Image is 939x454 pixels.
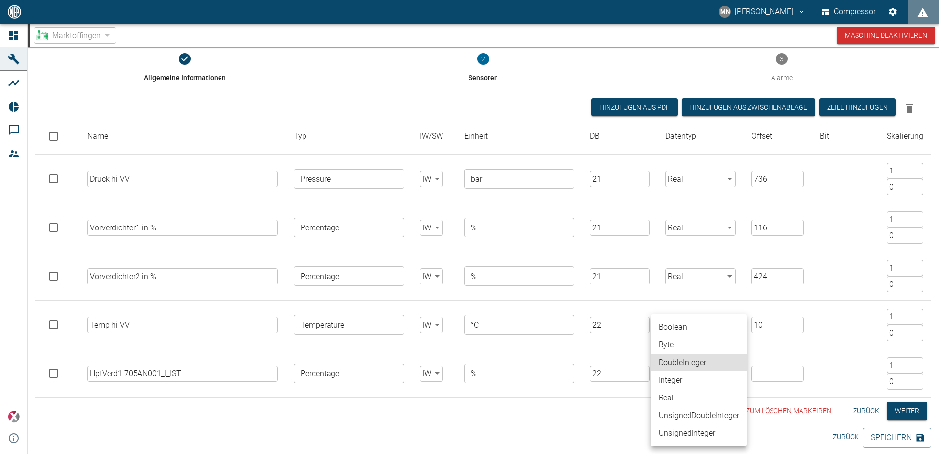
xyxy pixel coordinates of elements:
[651,371,747,389] li: Integer
[651,354,747,371] li: DoubleInteger
[651,318,747,336] li: Boolean
[651,407,747,425] li: UnsignedDoubleInteger
[651,336,747,354] li: Byte
[651,425,747,442] li: UnsignedInteger
[651,389,747,407] li: Real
